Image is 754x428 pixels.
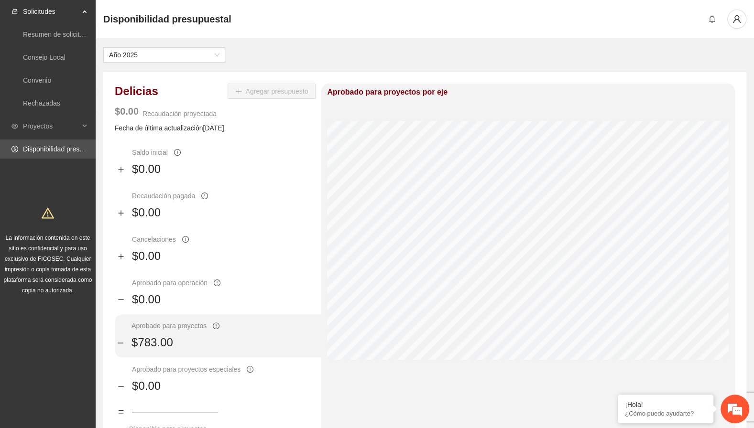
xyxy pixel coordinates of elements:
span: $0.00 [132,379,161,392]
button: plusAgregar presupuesto [228,84,316,99]
span: minus [118,383,124,395]
span: Año 2025 [109,48,219,62]
div: Chatee con nosotros ahora [50,49,161,61]
a: Consejo Local [23,53,66,61]
span: pause [118,408,124,415]
span: exclamation-circle [245,366,255,373]
span: Solicitudes [23,2,79,21]
span: inbox [11,8,18,15]
button: exclamation-circle [244,364,256,375]
a: Disponibilidad presupuestal [23,145,105,153]
span: La información contenida en este sitio es confidencial y para uso exclusivo de FICOSEC. Cualquier... [4,235,92,294]
textarea: Escriba su mensaje y pulse “Intro” [5,261,182,294]
button: exclamation-circle [199,190,210,202]
span: exclamation-circle [199,193,210,199]
button: exclamation-circle [210,320,222,332]
span: bell [705,15,719,23]
span: plus [118,210,124,222]
span: Proyectos [23,117,79,136]
span: exclamation-circle [172,149,183,156]
span: Estamos en línea. [55,128,132,224]
p: ¿Cómo puedo ayudarte? [625,410,706,417]
span: exclamation-circle [180,236,191,243]
button: exclamation-circle [211,277,223,289]
h3: Delicias [115,84,158,99]
span: $0.00 [132,162,161,175]
h4: $0.00 [115,105,139,118]
a: Rechazadas [23,99,60,107]
span: warning [42,207,54,219]
span: plus [118,253,124,265]
button: bell [704,11,720,27]
span: exclamation-circle [211,322,221,329]
span: $0.00 [132,206,161,219]
div: ¡Hola! [625,401,706,408]
span: plus [118,166,124,178]
h5: Aprobado para proyectos por eje [327,86,729,98]
span: Disponibilidad presupuestal [103,11,231,27]
span: eye [11,123,18,129]
span: Recaudación proyectada [142,110,217,118]
span: $0.00 [132,293,161,306]
span: $0.00 [132,249,161,262]
div: Minimizar ventana de chat en vivo [157,5,180,28]
span: exclamation-circle [212,279,222,286]
span: Saldo inicial [132,149,168,156]
span: Aprobado para proyectos especiales [132,365,240,373]
span: Fecha de última actualización [DATE] [115,124,224,132]
button: exclamation-circle [172,147,183,158]
a: Resumen de solicitudes por aprobar [23,31,131,38]
span: Aprobado para operación [132,279,208,287]
button: exclamation-circle [180,234,191,245]
button: user [727,10,746,29]
span: Cancelaciones [132,235,176,243]
span: $783.00 [131,336,173,349]
a: Convenio [23,76,51,84]
span: minus [117,340,124,352]
span: Recaudación pagada [132,192,195,200]
span: minus [118,296,124,308]
span: user [728,15,746,23]
span: Aprobado para proyectos [131,322,207,330]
